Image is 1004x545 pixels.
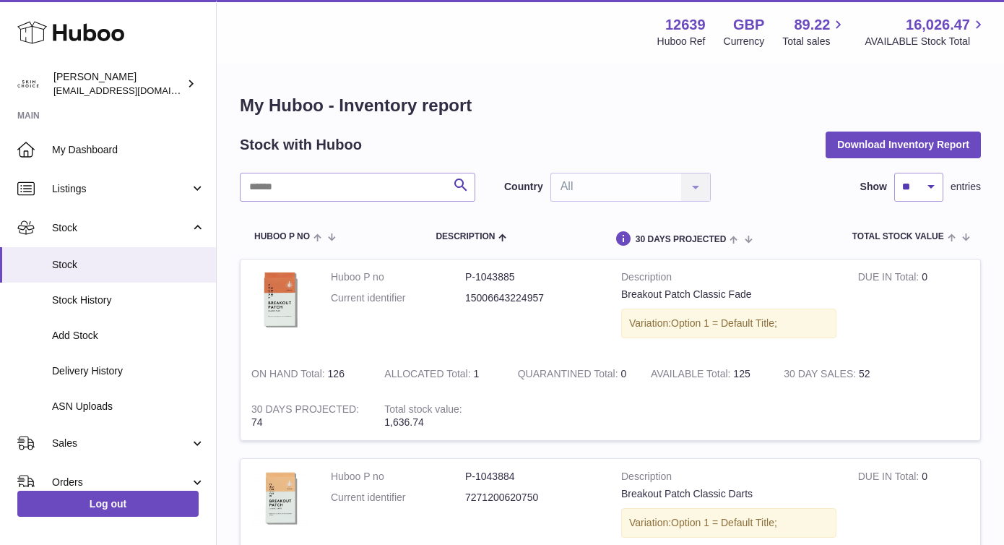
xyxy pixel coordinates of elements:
[384,416,424,428] span: 1,636.74
[951,180,981,194] span: entries
[241,392,373,441] td: 74
[17,73,39,95] img: admin@skinchoice.com
[773,356,906,392] td: 52
[52,437,190,450] span: Sales
[865,15,987,48] a: 16,026.47 AVAILABLE Stock Total
[52,221,190,235] span: Stock
[52,143,205,157] span: My Dashboard
[852,232,944,241] span: Total stock value
[784,368,859,383] strong: 30 DAY SALES
[251,270,309,330] img: product image
[826,132,981,158] button: Download Inventory Report
[657,35,706,48] div: Huboo Ref
[621,288,836,301] div: Breakout Patch Classic Fade
[651,368,733,383] strong: AVAILABLE Total
[53,70,183,98] div: [PERSON_NAME]
[331,270,465,284] dt: Huboo P no
[52,476,190,489] span: Orders
[52,293,205,307] span: Stock History
[621,309,836,338] div: Variation:
[858,471,922,486] strong: DUE IN Total
[52,182,190,196] span: Listings
[241,356,373,392] td: 126
[436,232,495,241] span: Description
[847,259,980,356] td: 0
[52,364,205,378] span: Delivery History
[865,35,987,48] span: AVAILABLE Stock Total
[465,491,600,505] dd: 7271200620750
[331,291,465,305] dt: Current identifier
[465,470,600,484] dd: P-1043884
[331,491,465,505] dt: Current identifier
[724,35,765,48] div: Currency
[671,517,777,528] span: Option 1 = Default Title;
[52,329,205,343] span: Add Stock
[384,403,462,419] strong: Total stock value
[782,35,847,48] span: Total sales
[17,491,199,517] a: Log out
[640,356,773,392] td: 125
[733,15,764,35] strong: GBP
[251,368,328,383] strong: ON HAND Total
[794,15,830,35] span: 89.22
[636,235,727,244] span: 30 DAYS PROJECTED
[518,368,621,383] strong: QUARANTINED Total
[52,400,205,413] span: ASN Uploads
[53,85,212,96] span: [EMAIL_ADDRESS][DOMAIN_NAME]
[621,368,627,379] span: 0
[465,270,600,284] dd: P-1043885
[621,508,836,538] div: Variation:
[860,180,887,194] label: Show
[240,135,362,155] h2: Stock with Huboo
[621,270,836,288] strong: Description
[665,15,706,35] strong: 12639
[906,15,970,35] span: 16,026.47
[621,470,836,487] strong: Description
[52,258,205,272] span: Stock
[671,317,777,329] span: Option 1 = Default Title;
[621,487,836,501] div: Breakout Patch Classic Darts
[465,291,600,305] dd: 15006643224957
[251,403,359,419] strong: 30 DAYS PROJECTED
[504,180,543,194] label: Country
[254,232,310,241] span: Huboo P no
[240,94,981,117] h1: My Huboo - Inventory report
[782,15,847,48] a: 89.22 Total sales
[331,470,465,484] dt: Huboo P no
[373,356,506,392] td: 1
[858,271,922,286] strong: DUE IN Total
[384,368,473,383] strong: ALLOCATED Total
[251,470,309,528] img: product image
